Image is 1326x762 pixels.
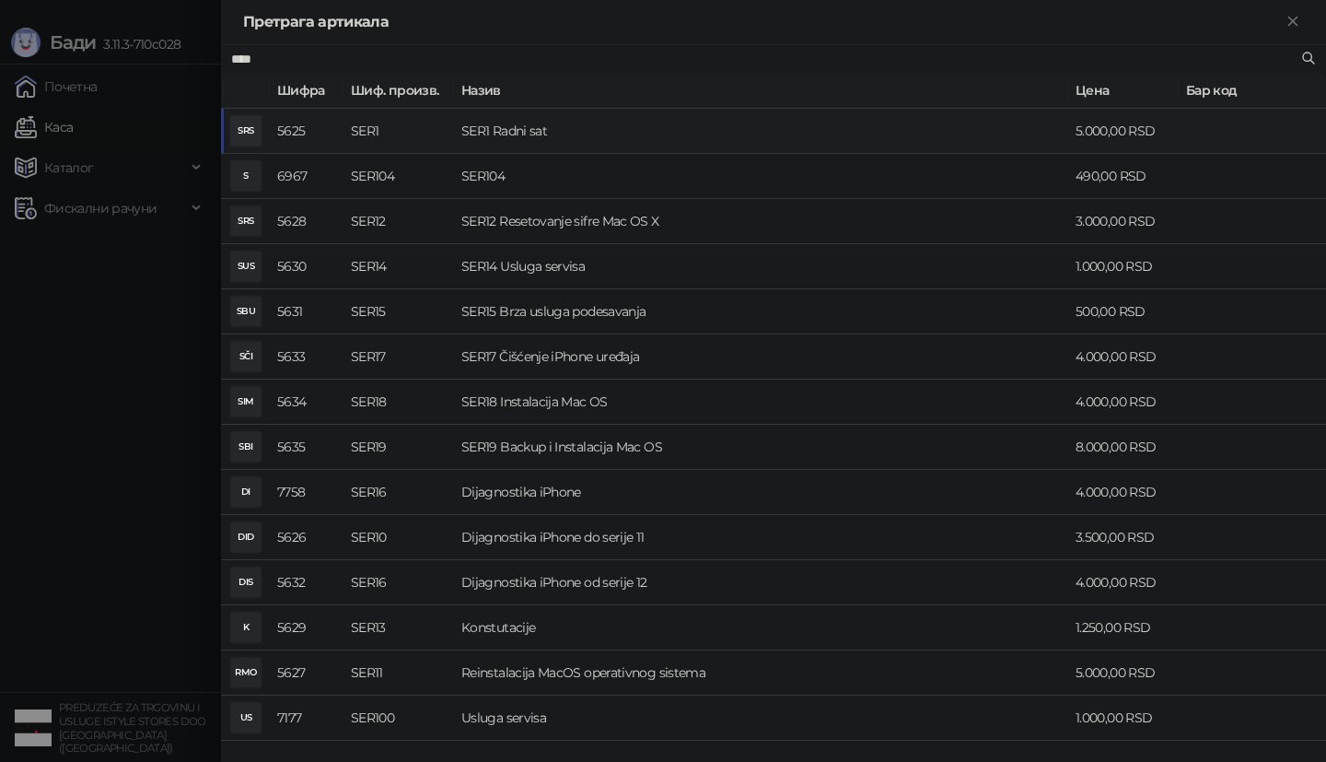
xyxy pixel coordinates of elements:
td: Dijagnostika iPhone od serije 12 [454,560,1068,605]
th: Шифра [270,73,343,109]
td: Konstutacije [454,605,1068,651]
div: Претрага артикала [243,11,1282,33]
td: SER18 [343,380,454,425]
td: 4.000,00 RSD [1068,560,1179,605]
div: SIM [231,387,261,416]
td: SER14 Usluga servisa [454,244,1068,289]
td: 490,00 RSD [1068,154,1179,199]
td: Dijagnostika iPhone [454,470,1068,515]
div: RMO [231,658,261,687]
td: SER14 [343,244,454,289]
td: SER19 Backup i Instalacija Mac OS [454,425,1068,470]
div: S [231,161,261,191]
td: SER16 [343,470,454,515]
div: SUS [231,252,261,281]
td: Reinstalacija MacOS operativnog sistema [454,651,1068,696]
td: 4.000,00 RSD [1068,380,1179,425]
td: SER13 [343,605,454,651]
td: SER11 [343,651,454,696]
div: K [231,613,261,642]
td: SER17 [343,334,454,380]
td: SER18 Instalacija Mac OS [454,380,1068,425]
td: SER15 Brza usluga podesavanja [454,289,1068,334]
td: SER100 [343,696,454,741]
td: 7177 [270,696,343,741]
td: 1.250,00 RSD [1068,605,1179,651]
div: US [231,703,261,733]
td: SER1 Radni sat [454,109,1068,154]
div: SČI [231,342,261,371]
td: 5635 [270,425,343,470]
td: 5633 [270,334,343,380]
td: SER12 Resetovanje sifre Mac OS X [454,199,1068,244]
td: 5629 [270,605,343,651]
button: Close [1282,11,1304,33]
td: Dijagnostika iPhone do serije 11 [454,515,1068,560]
div: SBU [231,297,261,326]
td: 5628 [270,199,343,244]
div: DI [231,477,261,507]
td: 5631 [270,289,343,334]
td: SER104 [454,154,1068,199]
th: Бар код [1179,73,1326,109]
td: 1.000,00 RSD [1068,696,1179,741]
div: SBI [231,432,261,462]
th: Назив [454,73,1068,109]
td: 5630 [270,244,343,289]
div: SRS [231,206,261,236]
div: DIS [231,568,261,597]
td: 1.000,00 RSD [1068,244,1179,289]
th: Шиф. произв. [343,73,454,109]
div: DID [231,522,261,552]
td: SER1 [343,109,454,154]
td: SER17 Čišćenje iPhone uređaja [454,334,1068,380]
td: 5626 [270,515,343,560]
td: 500,00 RSD [1068,289,1179,334]
div: SRS [231,116,261,146]
td: 5.000,00 RSD [1068,109,1179,154]
td: SER104 [343,154,454,199]
td: 3.500,00 RSD [1068,515,1179,560]
td: Usluga servisa [454,696,1068,741]
td: SER10 [343,515,454,560]
td: 5627 [270,651,343,696]
td: SER12 [343,199,454,244]
td: 5634 [270,380,343,425]
th: Цена [1068,73,1179,109]
td: 5.000,00 RSD [1068,651,1179,696]
td: 3.000,00 RSD [1068,199,1179,244]
td: SER16 [343,560,454,605]
td: SER19 [343,425,454,470]
td: SER15 [343,289,454,334]
td: 5632 [270,560,343,605]
td: 5625 [270,109,343,154]
td: 4.000,00 RSD [1068,470,1179,515]
td: 6967 [270,154,343,199]
td: 8.000,00 RSD [1068,425,1179,470]
td: 7758 [270,470,343,515]
td: 4.000,00 RSD [1068,334,1179,380]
